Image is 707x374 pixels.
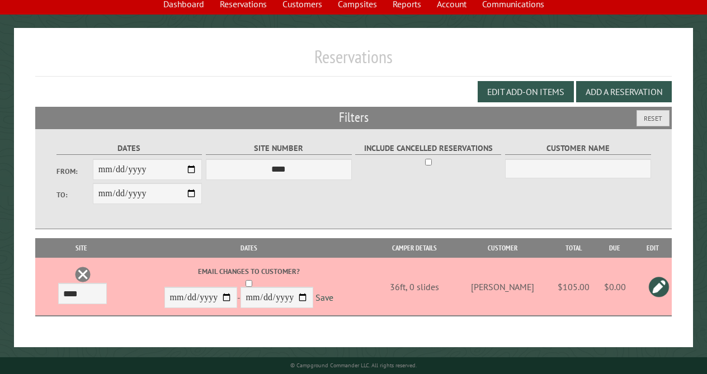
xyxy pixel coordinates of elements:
[35,107,672,128] h2: Filters
[122,238,376,258] th: Dates
[355,142,501,155] label: Include Cancelled Reservations
[634,238,672,258] th: Edit
[552,238,596,258] th: Total
[206,142,352,155] label: Site Number
[124,266,374,277] label: Email changes to customer?
[478,81,574,102] button: Edit Add-on Items
[375,238,453,258] th: Camper Details
[56,142,202,155] label: Dates
[637,110,670,126] button: Reset
[56,190,93,200] label: To:
[74,266,91,283] a: Delete this reservation
[375,258,453,316] td: 36ft, 0 slides
[576,81,672,102] button: Add a Reservation
[505,142,651,155] label: Customer Name
[453,258,552,316] td: [PERSON_NAME]
[290,362,417,369] small: © Campground Commander LLC. All rights reserved.
[56,166,93,177] label: From:
[596,238,634,258] th: Due
[315,292,333,304] a: Save
[124,266,374,311] div: -
[552,258,596,316] td: $105.00
[35,46,672,77] h1: Reservations
[41,238,122,258] th: Site
[596,258,634,316] td: $0.00
[453,238,552,258] th: Customer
